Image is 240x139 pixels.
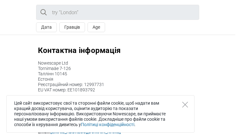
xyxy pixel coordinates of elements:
li: Реєстраційний номер: 12997731 [38,82,202,87]
li: Таллінн 10145 [38,71,202,77]
li: Естонія [38,77,202,82]
button: Дата [36,22,57,32]
li: Tornimaäe 7-126 [38,66,202,71]
li: EU VAT номер: EE101893792 [38,87,202,93]
a: Політиці конфіденційності [81,122,134,127]
input: try “London” [36,5,199,20]
button: Close [182,102,188,107]
li: Nowescape Ltd [38,61,202,66]
button: Age [88,22,105,32]
h2: Контактна інформація [38,45,202,56]
button: Гравців [59,22,85,32]
div: Цей сайт використовує свої та сторонні файли cookie, щоб надати вам кращий досвід користувача, оц... [6,95,195,133]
